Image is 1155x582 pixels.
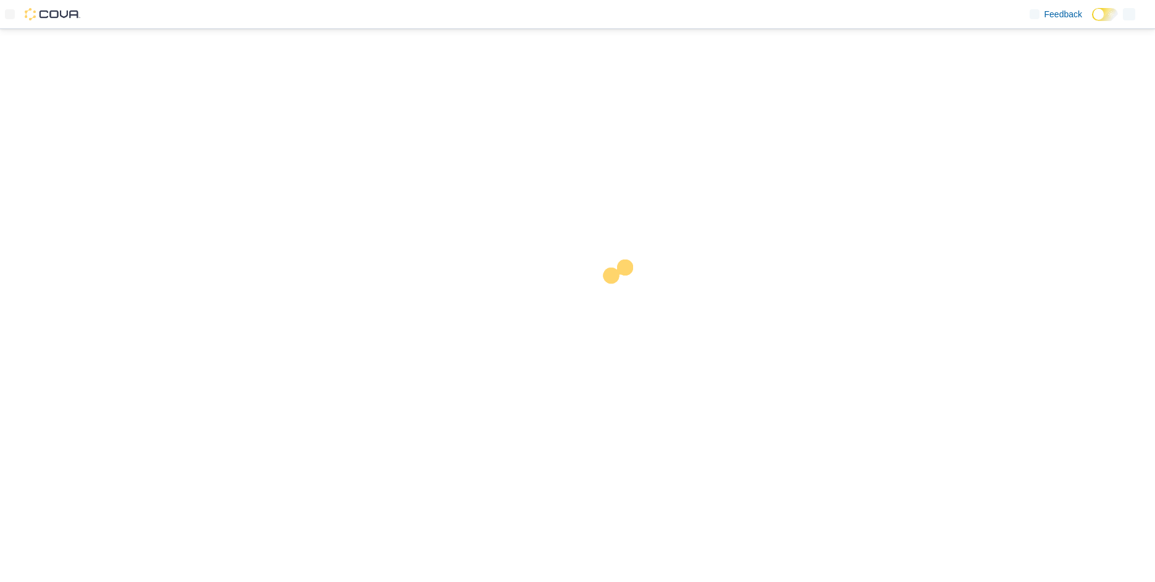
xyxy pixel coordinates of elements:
input: Dark Mode [1092,8,1118,21]
img: Cova [25,8,80,20]
span: Feedback [1044,8,1082,20]
a: Feedback [1025,2,1087,27]
img: cova-loader [577,250,670,343]
span: Dark Mode [1092,21,1093,22]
